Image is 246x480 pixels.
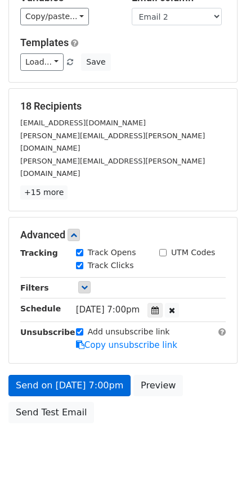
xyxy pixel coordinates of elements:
a: Load... [20,53,64,71]
a: Send Test Email [8,402,94,423]
span: [DATE] 7:00pm [76,305,140,315]
strong: Tracking [20,248,58,257]
h5: 18 Recipients [20,100,226,112]
h5: Advanced [20,229,226,241]
label: Track Clicks [88,260,134,271]
button: Save [81,53,110,71]
iframe: Chat Widget [190,426,246,480]
a: +15 more [20,185,68,200]
a: Copy unsubscribe link [76,340,177,350]
label: UTM Codes [171,247,215,259]
small: [EMAIL_ADDRESS][DOMAIN_NAME] [20,119,146,127]
a: Send on [DATE] 7:00pm [8,375,131,396]
strong: Unsubscribe [20,328,75,337]
label: Track Opens [88,247,136,259]
strong: Schedule [20,304,61,313]
strong: Filters [20,283,49,292]
a: Copy/paste... [20,8,89,25]
label: Add unsubscribe link [88,326,170,338]
a: Preview [133,375,183,396]
small: [PERSON_NAME][EMAIL_ADDRESS][PERSON_NAME][DOMAIN_NAME] [20,132,205,153]
small: [PERSON_NAME][EMAIL_ADDRESS][PERSON_NAME][DOMAIN_NAME] [20,157,205,178]
a: Templates [20,37,69,48]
